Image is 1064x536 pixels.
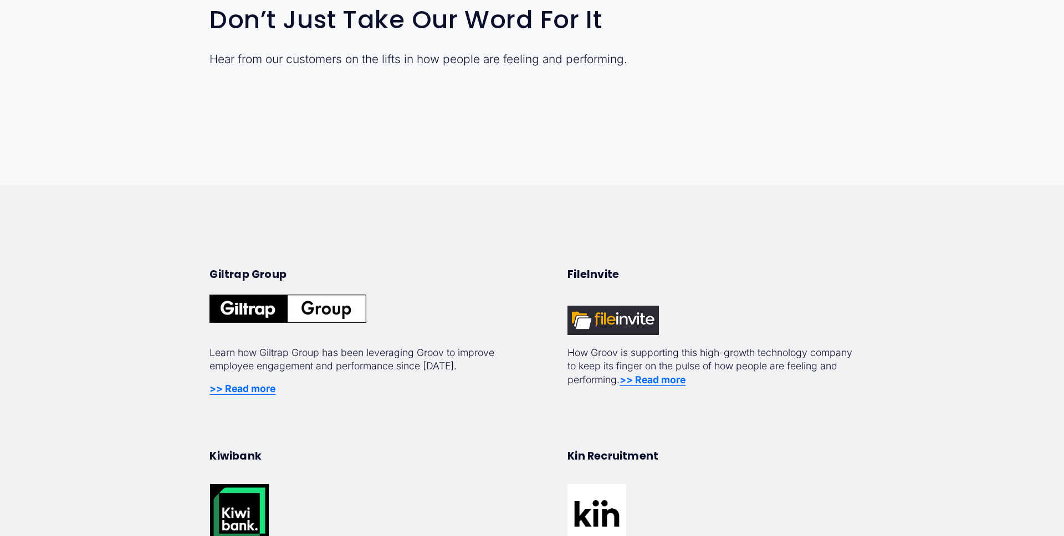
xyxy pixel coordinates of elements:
[209,346,496,373] p: Learn how Giltrap Group has been leveraging Groov to improve employee engagement and performance ...
[567,346,854,387] p: How Groov is supporting this high-growth technology company to keep its finger on the pulse of ho...
[620,374,686,385] a: >> Read more
[209,383,275,394] a: >> Read more
[209,267,287,282] strong: Giltrap Group
[567,267,619,282] strong: FileInvite
[209,51,789,67] p: Hear from our customers on the lifts in how people are feeling and performing.
[567,449,658,463] strong: Kin Recruitment
[209,6,789,34] h2: Don’t Just Take Our Word For It
[209,449,262,463] strong: Kiwibank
